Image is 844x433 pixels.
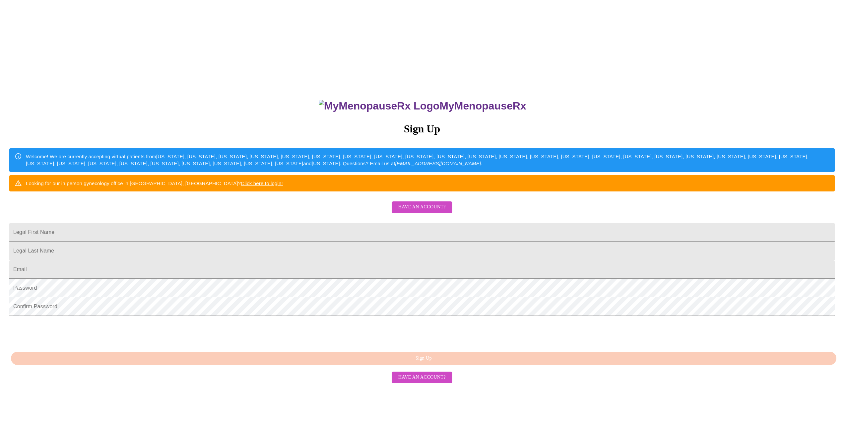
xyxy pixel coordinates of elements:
a: Click here to login! [241,180,283,186]
h3: MyMenopauseRx [10,100,835,112]
em: [EMAIL_ADDRESS][DOMAIN_NAME] [395,161,481,166]
a: Have an account? [390,209,454,214]
button: Have an account? [392,201,452,213]
iframe: reCAPTCHA [9,319,110,345]
span: Have an account? [398,203,446,211]
span: Have an account? [398,373,446,382]
h3: Sign Up [9,123,835,135]
img: MyMenopauseRx Logo [319,100,439,112]
div: Looking for our in person gynecology office in [GEOGRAPHIC_DATA], [GEOGRAPHIC_DATA]? [26,177,283,189]
button: Have an account? [392,372,452,383]
div: Welcome! We are currently accepting virtual patients from [US_STATE], [US_STATE], [US_STATE], [US... [26,150,829,170]
a: Have an account? [390,374,454,380]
